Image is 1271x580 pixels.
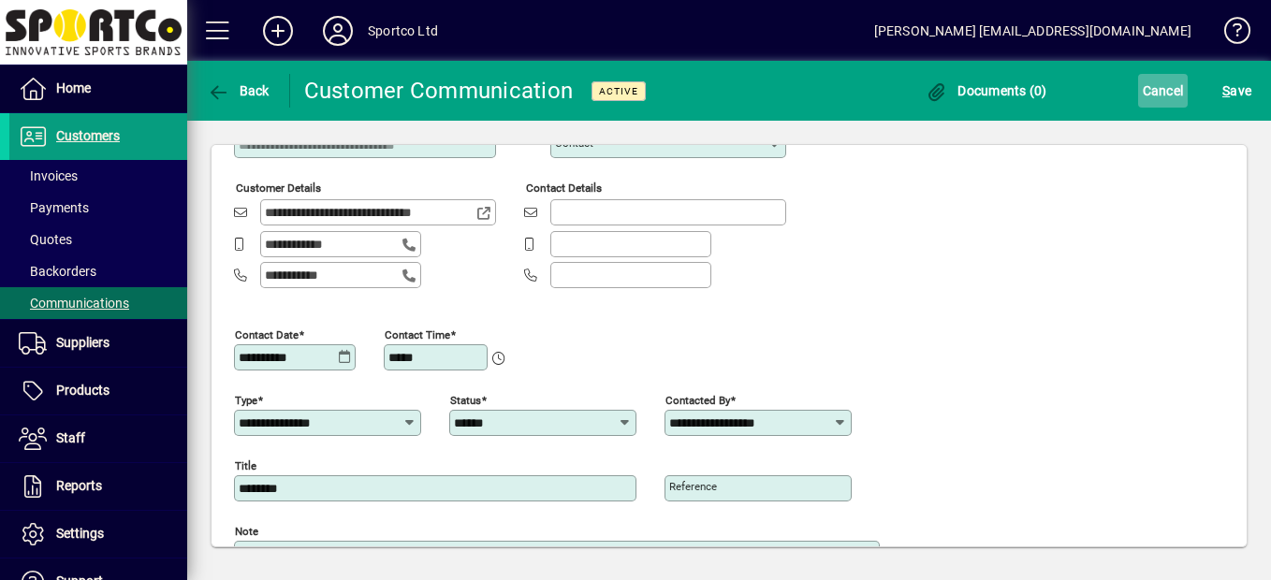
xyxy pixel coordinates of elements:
[669,480,717,493] mat-label: Reference
[450,393,481,406] mat-label: Status
[9,65,187,112] a: Home
[19,200,89,215] span: Payments
[368,16,438,46] div: Sportco Ltd
[19,232,72,247] span: Quotes
[235,458,256,471] mat-label: Title
[56,526,104,541] span: Settings
[921,74,1052,108] button: Documents (0)
[9,160,187,192] a: Invoices
[9,511,187,558] a: Settings
[599,85,638,97] span: Active
[385,327,450,341] mat-label: Contact time
[1218,74,1256,108] button: Save
[9,320,187,367] a: Suppliers
[9,255,187,287] a: Backorders
[235,524,258,537] mat-label: Note
[56,335,110,350] span: Suppliers
[9,192,187,224] a: Payments
[56,478,102,493] span: Reports
[304,76,574,106] div: Customer Communication
[1222,76,1251,106] span: ave
[248,14,308,48] button: Add
[207,83,270,98] span: Back
[187,74,290,108] app-page-header-button: Back
[665,393,730,406] mat-label: Contacted by
[56,128,120,143] span: Customers
[1210,4,1248,65] a: Knowledge Base
[235,393,257,406] mat-label: Type
[9,368,187,414] a: Products
[1138,74,1189,108] button: Cancel
[235,327,299,341] mat-label: Contact date
[9,463,187,510] a: Reports
[19,264,96,279] span: Backorders
[308,14,368,48] button: Profile
[56,80,91,95] span: Home
[1222,83,1230,98] span: S
[1143,76,1184,106] span: Cancel
[202,74,274,108] button: Back
[56,430,85,445] span: Staff
[9,415,187,462] a: Staff
[9,224,187,255] a: Quotes
[19,168,78,183] span: Invoices
[874,16,1191,46] div: [PERSON_NAME] [EMAIL_ADDRESS][DOMAIN_NAME]
[926,83,1047,98] span: Documents (0)
[9,287,187,319] a: Communications
[56,383,110,398] span: Products
[19,296,129,311] span: Communications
